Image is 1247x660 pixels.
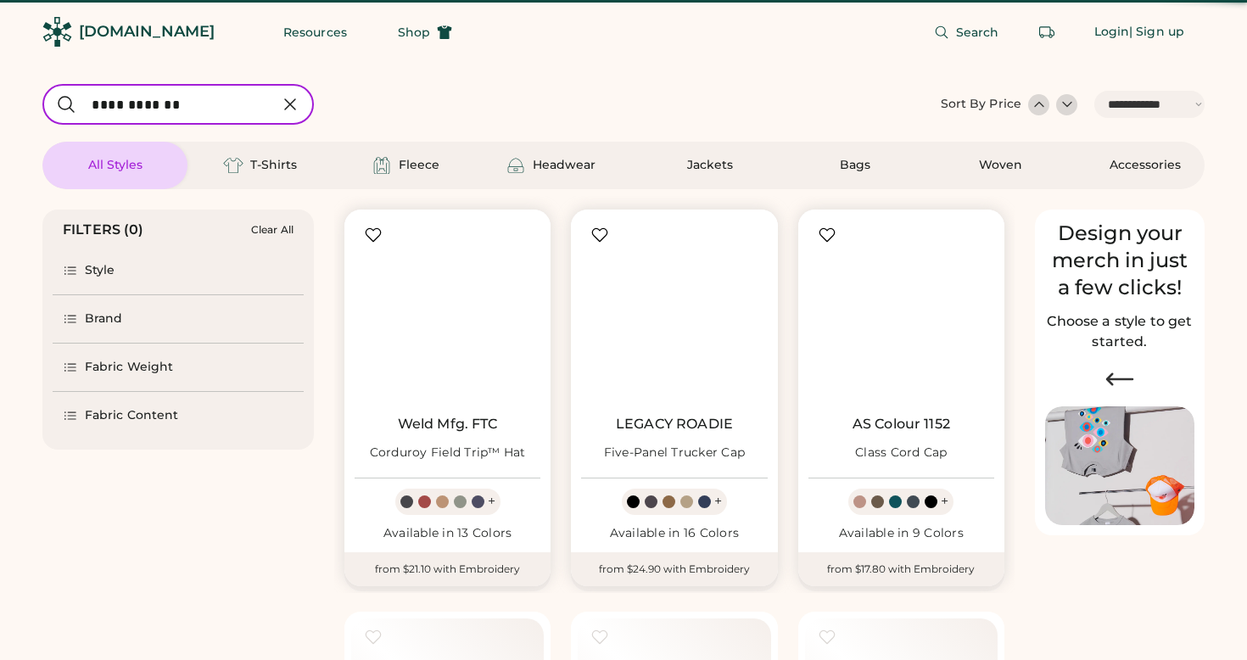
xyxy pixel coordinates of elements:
[398,26,430,38] span: Shop
[344,552,551,586] div: from $21.10 with Embroidery
[506,155,526,176] img: Headwear Icon
[85,310,123,327] div: Brand
[1045,220,1194,301] div: Design your merch in just a few clicks!
[372,155,392,176] img: Fleece Icon
[914,15,1020,49] button: Search
[571,552,777,586] div: from $24.90 with Embroidery
[488,492,495,511] div: +
[956,26,999,38] span: Search
[604,445,746,461] div: Five-Panel Trucker Cap
[581,525,767,542] div: Available in 16 Colors
[853,416,950,433] a: AS Colour 1152
[79,21,215,42] div: [DOMAIN_NAME]
[85,359,173,376] div: Fabric Weight
[377,15,473,49] button: Shop
[63,220,144,240] div: FILTERS (0)
[85,262,115,279] div: Style
[952,155,972,176] img: Woven Icon
[355,525,540,542] div: Available in 13 Colors
[714,492,722,511] div: +
[840,157,870,174] div: Bags
[251,224,294,236] div: Clear All
[42,17,72,47] img: Rendered Logo - Screens
[855,445,948,461] div: Class Cord Cap
[1110,157,1181,174] div: Accessories
[250,157,297,174] div: T-Shirts
[398,416,498,433] a: Weld Mfg. FTC
[263,15,367,49] button: Resources
[808,220,994,406] img: AS Colour 1152 Class Cord Cap
[687,157,733,174] div: Jackets
[581,220,767,406] img: LEGACY ROADIE Five-Panel Trucker Cap
[370,445,526,461] div: Corduroy Field Trip™ Hat
[533,157,596,174] div: Headwear
[85,407,178,424] div: Fabric Content
[798,552,1004,586] div: from $17.80 with Embroidery
[660,155,680,176] img: Jackets Icon
[1045,406,1194,526] img: Image of Lisa Congdon Eye Print on T-Shirt and Hat
[616,416,733,433] a: LEGACY ROADIE
[1082,155,1103,176] img: Accessories Icon
[1094,24,1130,41] div: Login
[223,155,243,176] img: T-Shirts Icon
[813,155,833,176] img: Bags Icon
[1129,24,1184,41] div: | Sign up
[1045,311,1194,352] h2: Choose a style to get started.
[1030,15,1064,49] button: Retrieve an order
[979,157,1022,174] div: Woven
[399,157,439,174] div: Fleece
[941,492,948,511] div: +
[941,96,1021,113] div: Sort By Price
[808,525,994,542] div: Available in 9 Colors
[355,220,540,406] img: Weld Mfg. FTC Corduroy Field Trip™ Hat
[88,157,143,174] div: All Styles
